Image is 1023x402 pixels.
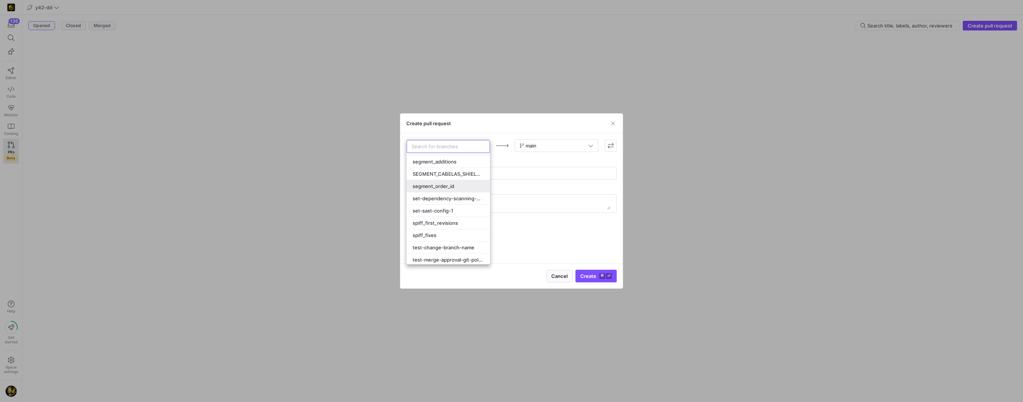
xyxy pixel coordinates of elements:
span: spiff_fixes [413,232,436,238]
span: SEGMENT_CABELAS_SHIELD_DELTADEFENSE_COM_CHECKOUT_STEP_VIEWED [413,171,483,177]
span: spiff_first_revisions [413,220,458,226]
input: Search for branches [412,143,485,149]
span: segment_additions [413,159,456,165]
span: test-change-branch-name [413,244,474,250]
span: test-merge-approval-git-policy-20250717 [413,257,483,263]
span: set-sast-config-1 [413,208,453,214]
span: set-dependency-scanning-config-1 [413,195,483,201]
span: segment_order_id [413,183,454,189]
